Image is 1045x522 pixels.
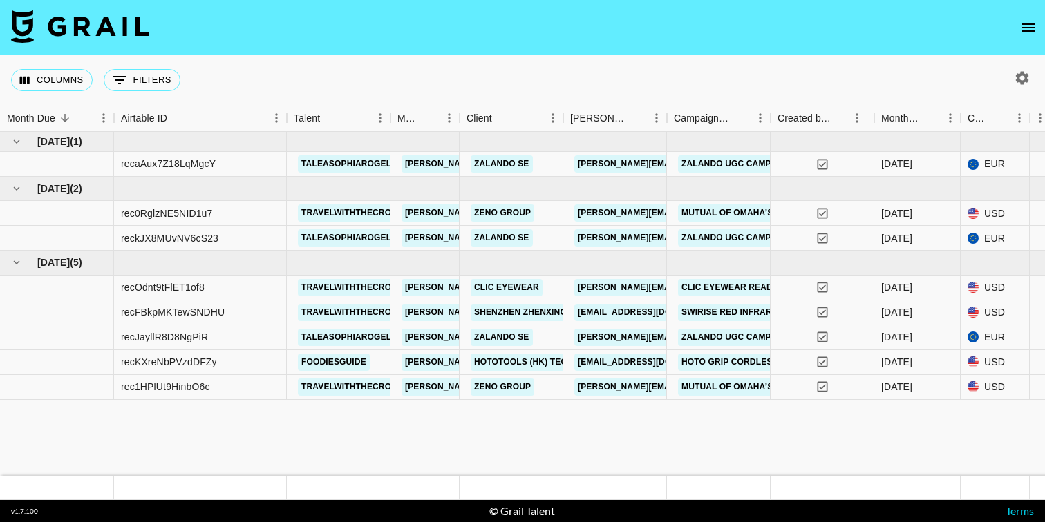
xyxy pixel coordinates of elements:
[678,279,834,296] a: CliC Eyewear Reading Glasses
[678,354,854,371] a: Hoto Grip Cordless Spin Scrubber
[121,330,208,344] div: recJayllR8D8NgPiR
[570,105,627,132] div: [PERSON_NAME]
[881,330,912,344] div: Sep '25
[881,157,912,171] div: Nov '25
[397,105,420,132] div: Manager
[37,135,70,148] span: [DATE]
[70,135,82,148] span: ( 1 )
[921,108,940,128] button: Sort
[574,378,871,396] a: [PERSON_NAME][EMAIL_ADDRESS][PERSON_NAME][DOMAIN_NAME]
[114,105,287,132] div: Airtable ID
[298,354,370,371] a: foodiesguide
[543,108,563,128] button: Menu
[287,105,390,132] div: Talent
[390,105,460,132] div: Manager
[298,304,408,321] a: travelwiththecrows
[847,108,867,128] button: Menu
[7,105,55,132] div: Month Due
[266,108,287,128] button: Menu
[121,231,218,245] div: reckJX8MUvNV6cS23
[402,329,627,346] a: [PERSON_NAME][EMAIL_ADDRESS][DOMAIN_NAME]
[121,305,225,319] div: recFBkpMKTewSNDHU
[121,157,216,171] div: recaAux7Z18LqMgcY
[881,280,912,294] div: Sep '25
[881,305,912,319] div: Sep '25
[678,229,795,246] a: Zalando UGC Campaign
[298,329,395,346] a: taleasophiarogel
[402,155,627,173] a: [PERSON_NAME][EMAIL_ADDRESS][DOMAIN_NAME]
[420,108,439,128] button: Sort
[402,279,627,296] a: [PERSON_NAME][EMAIL_ADDRESS][DOMAIN_NAME]
[940,108,961,128] button: Menu
[667,105,771,132] div: Campaign (Type)
[881,355,912,369] div: Sep '25
[471,378,534,396] a: Zeno Group
[574,329,871,346] a: [PERSON_NAME][EMAIL_ADDRESS][PERSON_NAME][DOMAIN_NAME]
[298,229,395,246] a: taleasophiarogel
[460,105,563,132] div: Client
[574,155,871,173] a: [PERSON_NAME][EMAIL_ADDRESS][PERSON_NAME][DOMAIN_NAME]
[674,105,731,132] div: Campaign (Type)
[93,108,114,128] button: Menu
[731,108,750,128] button: Sort
[402,229,627,246] a: [PERSON_NAME][EMAIL_ADDRESS][DOMAIN_NAME]
[831,108,851,128] button: Sort
[121,105,167,132] div: Airtable ID
[370,108,390,128] button: Menu
[778,105,831,132] div: Created by Grail Team
[563,105,667,132] div: Booker
[70,182,82,195] span: ( 2 )
[881,380,912,394] div: Sep '25
[881,105,921,132] div: Month Due
[492,108,511,128] button: Sort
[320,108,339,128] button: Sort
[467,105,492,132] div: Client
[7,253,26,272] button: hide children
[961,325,1030,350] div: EUR
[7,132,26,151] button: hide children
[678,204,847,222] a: Mutual of Omaha’s Advice Center
[574,304,729,321] a: [EMAIL_ADDRESS][DOMAIN_NAME]
[574,279,800,296] a: [PERSON_NAME][EMAIL_ADDRESS][DOMAIN_NAME]
[961,350,1030,375] div: USD
[574,204,871,222] a: [PERSON_NAME][EMAIL_ADDRESS][PERSON_NAME][DOMAIN_NAME]
[11,507,38,516] div: v 1.7.100
[121,206,213,220] div: rec0RglzNE5NID1u7
[471,204,534,222] a: Zeno Group
[881,206,912,220] div: Oct '25
[646,108,667,128] button: Menu
[968,105,990,132] div: Currency
[298,155,395,173] a: taleasophiarogel
[471,304,714,321] a: Shenzhen Zhenxing Ruitong Technology Co., Ltd.
[121,280,205,294] div: recOdnt9tFlET1of8
[961,275,1030,300] div: USD
[574,354,729,371] a: [EMAIL_ADDRESS][DOMAIN_NAME]
[678,378,847,396] a: Mutual of Omaha’s Advice Center
[678,329,795,346] a: Zalando UGC Campaign
[294,105,320,132] div: Talent
[678,304,882,321] a: Swirise Red Infrared [MEDICAL_DATA] Bag
[471,329,533,346] a: Zalando SE
[1009,108,1030,128] button: Menu
[402,304,627,321] a: [PERSON_NAME][EMAIL_ADDRESS][DOMAIN_NAME]
[298,378,408,396] a: travelwiththecrows
[298,279,408,296] a: travelwiththecrows
[961,300,1030,325] div: USD
[37,255,70,269] span: [DATE]
[439,108,460,128] button: Menu
[167,108,187,128] button: Sort
[1006,504,1034,517] a: Terms
[874,105,961,132] div: Month Due
[402,204,627,222] a: [PERSON_NAME][EMAIL_ADDRESS][DOMAIN_NAME]
[961,226,1030,251] div: EUR
[298,204,408,222] a: travelwiththecrows
[55,108,75,128] button: Sort
[1015,14,1042,41] button: open drawer
[627,108,646,128] button: Sort
[11,10,149,43] img: Grail Talent
[489,504,555,518] div: © Grail Talent
[574,229,871,246] a: [PERSON_NAME][EMAIL_ADDRESS][PERSON_NAME][DOMAIN_NAME]
[402,378,627,396] a: [PERSON_NAME][EMAIL_ADDRESS][DOMAIN_NAME]
[37,182,70,195] span: [DATE]
[961,105,1030,132] div: Currency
